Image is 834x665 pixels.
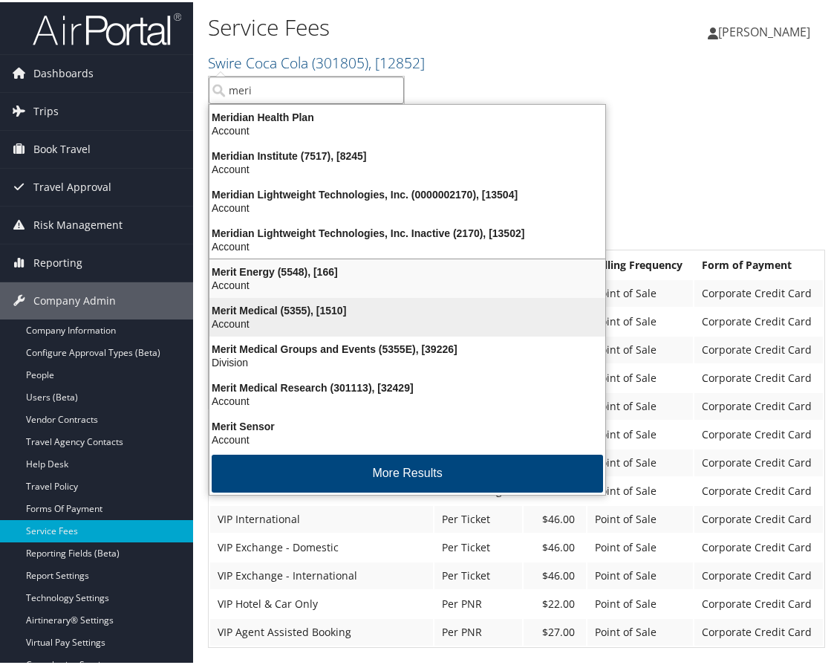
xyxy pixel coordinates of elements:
[201,315,614,328] div: Account
[201,108,614,122] div: Meridian Health Plan
[201,431,614,444] div: Account
[208,51,425,71] a: Swire Coca Cola
[210,532,433,559] td: VIP Exchange - Domestic
[694,391,823,418] td: Corporate Credit Card
[587,419,693,446] td: Point of Sale
[694,588,823,615] td: Corporate Credit Card
[587,363,693,389] td: Point of Sale
[201,276,614,290] div: Account
[587,391,693,418] td: Point of Sale
[587,476,693,502] td: Point of Sale
[33,53,94,90] span: Dashboards
[201,224,614,238] div: Meridian Lightweight Technologies, Inc. Inactive (2170), [13502]
[587,588,693,615] td: Point of Sale
[694,334,823,361] td: Corporate Credit Card
[524,617,586,643] td: $27.00
[208,10,619,41] h1: Service Fees
[33,242,82,279] span: Reporting
[312,51,368,71] span: ( 301805 )
[587,447,693,474] td: Point of Sale
[694,476,823,502] td: Corporate Credit Card
[694,278,823,305] td: Corporate Credit Card
[718,22,810,38] span: [PERSON_NAME]
[201,302,614,315] div: Merit Medical (5355), [1510]
[587,278,693,305] td: Point of Sale
[201,340,614,354] div: Merit Medical Groups and Events (5355E), [39226]
[210,588,433,615] td: VIP Hotel & Car Only
[587,617,693,643] td: Point of Sale
[587,504,693,531] td: Point of Sale
[201,379,614,392] div: Merit Medical Research (301113), [32429]
[201,263,614,276] div: Merit Energy (5548), [166]
[201,354,614,367] div: Division
[694,532,823,559] td: Corporate Credit Card
[201,186,614,199] div: Meridian Lightweight Technologies, Inc. (0000002170), [13504]
[694,363,823,389] td: Corporate Credit Card
[694,306,823,333] td: Corporate Credit Card
[210,617,433,643] td: VIP Agent Assisted Booking
[587,532,693,559] td: Point of Sale
[587,560,693,587] td: Point of Sale
[201,160,614,174] div: Account
[708,7,825,52] a: [PERSON_NAME]
[33,10,181,45] img: airportal-logo.png
[201,122,614,135] div: Account
[434,504,522,531] td: Per Ticket
[201,392,614,406] div: Account
[694,504,823,531] td: Corporate Credit Card
[33,280,116,317] span: Company Admin
[694,560,823,587] td: Corporate Credit Card
[33,166,111,204] span: Travel Approval
[434,588,522,615] td: Per PNR
[368,51,425,71] span: , [ 12852 ]
[694,447,823,474] td: Corporate Credit Card
[524,504,586,531] td: $46.00
[524,588,586,615] td: $22.00
[434,617,522,643] td: Per PNR
[587,306,693,333] td: Point of Sale
[201,147,614,160] div: Meridian Institute (7517), [8245]
[201,418,614,431] div: Merit Sensor
[694,419,823,446] td: Corporate Credit Card
[587,250,693,276] th: Billing Frequency
[212,452,603,490] button: More Results
[209,74,404,102] input: Search Accounts
[434,532,522,559] td: Per Ticket
[694,250,823,276] th: Form of Payment
[210,560,433,587] td: VIP Exchange - International
[524,532,586,559] td: $46.00
[587,334,693,361] td: Point of Sale
[201,238,614,251] div: Account
[201,199,614,213] div: Account
[33,129,91,166] span: Book Travel
[524,560,586,587] td: $46.00
[33,204,123,241] span: Risk Management
[33,91,59,128] span: Trips
[434,560,522,587] td: Per Ticket
[694,617,823,643] td: Corporate Credit Card
[210,504,433,531] td: VIP International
